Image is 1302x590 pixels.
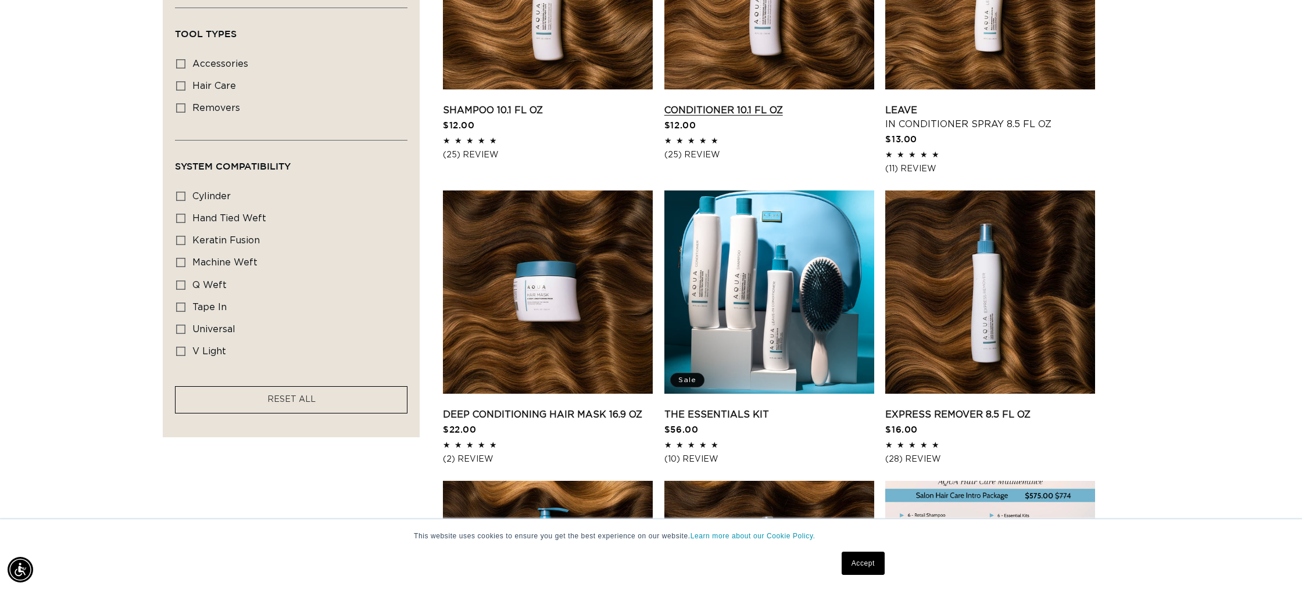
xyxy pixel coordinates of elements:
summary: System Compatibility (0 selected) [175,141,407,182]
span: tape in [192,303,227,312]
a: The Essentials Kit [664,408,874,422]
a: Accept [842,552,885,575]
span: Tool Types [175,28,237,39]
span: universal [192,325,235,334]
span: cylinder [192,192,231,201]
a: Shampoo 10.1 fl oz [443,103,653,117]
a: Learn more about our Cookie Policy. [691,532,815,540]
a: Deep Conditioning Hair Mask 16.9 oz [443,408,653,422]
a: Conditioner 10.1 fl oz [664,103,874,117]
span: removers [192,103,240,113]
a: Leave In Conditioner Spray 8.5 fl oz [885,103,1095,131]
p: This website uses cookies to ensure you get the best experience on our website. [414,531,888,541]
span: RESET ALL [267,395,316,404]
span: keratin fusion [192,236,260,245]
span: System Compatibility [175,161,291,171]
a: RESET ALL [267,393,316,407]
span: hand tied weft [192,214,266,223]
summary: Tool Types (0 selected) [175,8,407,50]
span: v light [192,347,226,356]
a: Express Remover 8.5 fl oz [885,408,1095,422]
span: machine weft [192,258,257,267]
span: q weft [192,280,227,290]
div: Accessibility Menu [8,557,33,582]
span: hair care [192,81,236,91]
span: accessories [192,59,248,69]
